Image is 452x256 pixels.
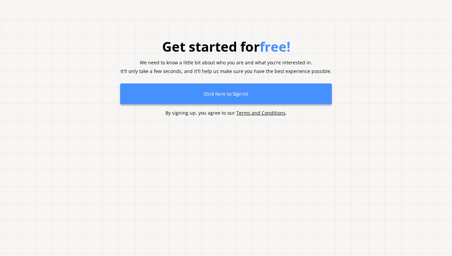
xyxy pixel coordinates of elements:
p: It'll only take a few seconds, and it'll help us make sure you have the best experience possible. [120,69,332,74]
button: Click here to Sign In! [120,83,332,104]
p: We need to know a little bit about who you are and what you're interested in. [140,60,312,65]
h1: Get started for [162,38,290,55]
a: Terms and Conditions [236,110,286,116]
span: free! [260,37,290,56]
p: By signing up, you agree to our . [165,110,287,116]
b: Click here to Sign In! [204,91,249,97]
